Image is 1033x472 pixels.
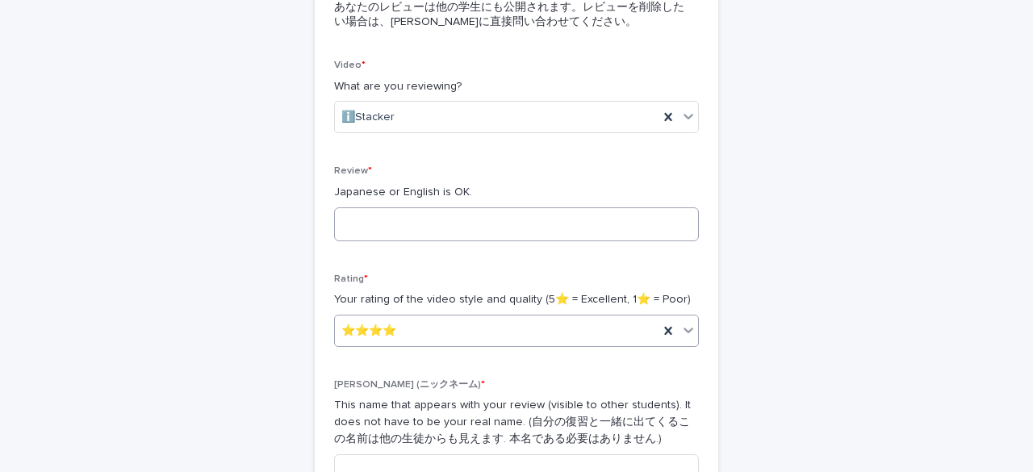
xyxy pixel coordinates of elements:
p: Japanese or English is OK. [334,184,699,201]
p: What are you reviewing? [334,78,699,95]
p: This name that appears with your review (visible to other students). It does not have to be your ... [334,397,699,447]
span: ⭐️⭐️⭐️⭐️ [341,323,396,340]
span: ℹ️Stacker [341,109,395,126]
span: [PERSON_NAME] (ニックネーム) [334,380,485,390]
span: Video [334,61,366,70]
span: Rating [334,274,368,284]
p: Your rating of the video style and quality (5⭐️ = Excellent, 1⭐️ = Poor) [334,291,699,308]
span: Review [334,166,372,176]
